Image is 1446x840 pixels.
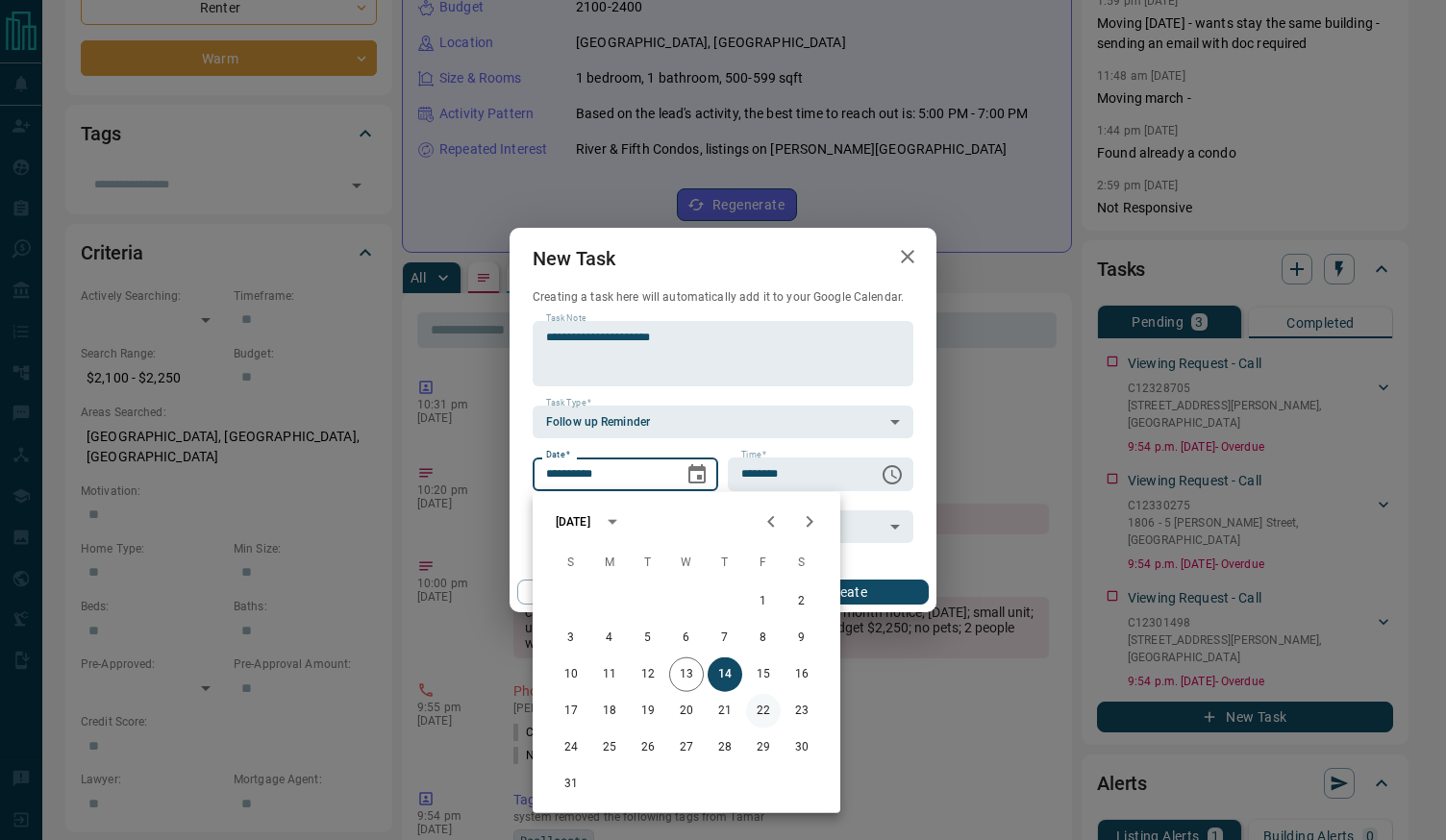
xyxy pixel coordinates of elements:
button: 22 [746,694,781,729]
button: 31 [554,767,588,802]
button: 2 [785,584,819,619]
button: Next month [790,503,829,541]
button: Choose time, selected time is 6:00 AM [873,456,911,494]
button: 14 [708,657,742,692]
label: Date [546,449,570,461]
button: 5 [631,621,665,655]
button: Choose date, selected date is Aug 14, 2025 [678,456,716,494]
span: Tuesday [631,544,665,582]
button: 7 [708,621,742,655]
button: 16 [785,657,819,692]
p: Creating a task here will automatically add it to your Google Calendar. [533,289,913,306]
button: 24 [554,730,588,765]
div: [DATE] [556,513,590,531]
button: Create [764,580,929,605]
button: 28 [708,730,742,765]
button: 11 [592,657,627,692]
label: Time [741,449,766,461]
button: 27 [669,730,704,765]
button: calendar view is open, switch to year view [596,506,629,538]
button: 17 [554,694,588,729]
button: 21 [708,694,742,729]
button: 18 [592,694,627,729]
label: Task Note [546,312,586,325]
button: 6 [669,621,704,655]
button: 1 [746,584,781,619]
button: Cancel [517,580,682,605]
button: 15 [746,657,781,692]
button: Previous month [752,503,790,541]
button: 12 [631,657,665,692]
button: 25 [592,730,627,765]
button: 26 [631,730,665,765]
span: Wednesday [669,544,704,582]
button: 19 [631,694,665,729]
span: Sunday [554,544,588,582]
h2: New Task [510,228,638,289]
button: 30 [785,730,819,765]
button: 29 [746,730,781,765]
div: Follow up Reminder [533,406,913,438]
button: 10 [554,657,588,692]
button: 9 [785,621,819,655]
span: Thursday [708,544,742,582]
span: Friday [746,544,781,582]
button: 3 [554,621,588,655]
span: Monday [592,544,627,582]
button: 13 [669,657,704,692]
button: 4 [592,621,627,655]
span: Saturday [785,544,819,582]
label: Task Type [546,397,591,409]
button: 8 [746,621,781,655]
button: 20 [669,694,704,729]
button: 23 [785,694,819,729]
